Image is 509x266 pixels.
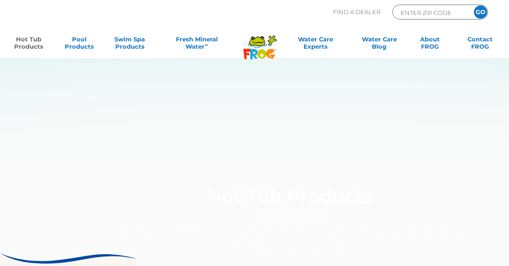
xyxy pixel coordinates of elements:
[9,35,48,54] a: Hot TubProducts
[120,187,460,217] h1: Hot Tub Products
[110,35,149,54] a: Swim SpaProducts
[461,35,500,54] a: ContactFROG
[410,35,449,54] a: AboutFROG
[333,5,380,20] p: Find A Dealer
[283,35,349,54] a: Water CareExperts
[160,35,233,54] a: Fresh MineralWater∞
[205,42,208,47] sup: ∞
[60,35,99,54] a: PoolProducts
[474,5,487,19] input: GO
[120,224,460,255] p: Less chlorine, less maintenance, more silky smooth water. Ahhhhhhh, the hot tub life as it was me...
[360,35,399,54] a: Water CareBlog
[238,24,282,60] img: Frog Products Logo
